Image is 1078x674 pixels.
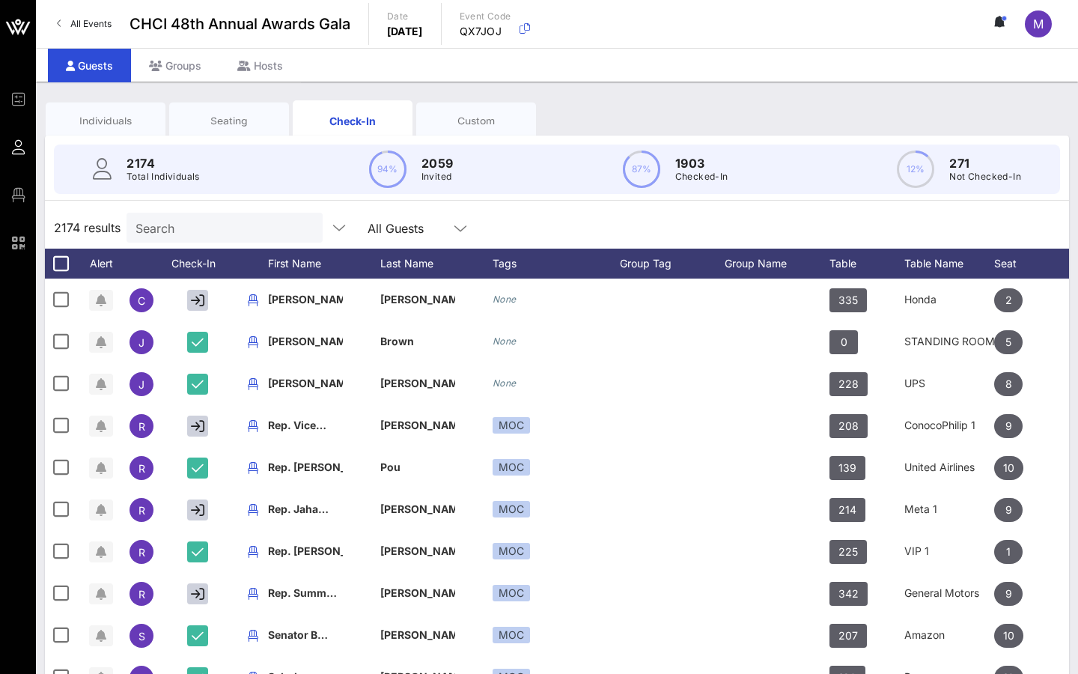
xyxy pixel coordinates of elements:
[138,546,145,559] span: R
[138,378,144,391] span: J
[54,219,121,237] span: 2174 results
[268,404,343,446] p: Rep. Vice…
[138,336,144,349] span: J
[838,288,858,312] span: 335
[838,624,858,648] span: 207
[1003,624,1014,648] span: 10
[380,530,455,572] p: [PERSON_NAME]
[493,501,530,517] div: MOC
[1005,372,1012,396] span: 8
[421,154,454,172] p: 2059
[219,49,301,82] div: Hosts
[725,249,829,279] div: Group Name
[138,588,145,601] span: R
[904,249,994,279] div: Table Name
[70,18,112,29] span: All Events
[380,446,455,488] p: Pou
[838,582,859,606] span: 342
[460,9,511,24] p: Event Code
[138,504,145,517] span: R
[304,113,401,129] div: Check-In
[138,420,145,433] span: R
[904,530,994,572] div: VIP 1
[675,154,728,172] p: 1903
[838,372,859,396] span: 228
[387,24,423,39] p: [DATE]
[838,414,859,438] span: 208
[829,249,904,279] div: Table
[1025,10,1052,37] div: M
[427,114,525,128] div: Custom
[904,446,994,488] div: United Airlines
[268,488,343,530] p: Rep. Jaha…
[380,488,455,530] p: [PERSON_NAME]
[380,321,455,362] p: Brown
[138,294,145,307] span: C
[841,330,847,354] span: 0
[380,614,455,656] p: [PERSON_NAME]
[268,321,343,362] p: [PERSON_NAME]
[620,249,725,279] div: Group Tag
[493,336,517,347] i: None
[1005,582,1012,606] span: 9
[131,49,219,82] div: Groups
[493,459,530,476] div: MOC
[163,249,238,279] div: Check-In
[838,540,858,564] span: 225
[1005,498,1012,522] span: 9
[904,488,994,530] div: Meta 1
[48,49,131,82] div: Guests
[904,404,994,446] div: ConocoPhilip 1
[949,169,1021,184] p: Not Checked-In
[904,572,994,614] div: General Motors
[493,417,530,434] div: MOC
[1005,414,1012,438] span: 9
[949,154,1021,172] p: 271
[268,572,343,614] p: Rep. Summ…
[380,404,455,446] p: [PERSON_NAME]
[380,362,455,404] p: [PERSON_NAME]
[493,585,530,601] div: MOC
[268,362,343,404] p: [PERSON_NAME]
[380,279,455,321] p: [PERSON_NAME]
[268,279,343,321] p: [PERSON_NAME]
[57,114,154,128] div: Individuals
[82,249,120,279] div: Alert
[268,249,380,279] div: First Name
[493,294,517,305] i: None
[1005,330,1011,354] span: 5
[130,13,350,35] span: CHCI 48th Annual Awards Gala
[1005,288,1012,312] span: 2
[838,498,856,522] span: 214
[127,169,200,184] p: Total Individuals
[359,213,478,243] div: All Guests
[675,169,728,184] p: Checked-In
[421,169,454,184] p: Invited
[493,543,530,559] div: MOC
[493,627,530,643] div: MOC
[387,9,423,24] p: Date
[380,249,493,279] div: Last Name
[493,377,517,389] i: None
[268,614,343,656] p: Senator B…
[904,279,994,321] div: Honda
[1006,540,1011,564] span: 1
[1003,456,1014,480] span: 10
[904,614,994,656] div: Amazon
[268,446,343,488] p: Rep. [PERSON_NAME]…
[1033,16,1044,31] span: M
[138,630,145,643] span: S
[268,530,343,572] p: Rep. [PERSON_NAME]…
[48,12,121,36] a: All Events
[904,321,994,362] div: STANDING ROOM ONLY- NO TABLE ASSIGNMENT
[460,24,511,39] p: QX7JOJ
[380,572,455,614] p: [PERSON_NAME]
[138,462,145,475] span: R
[493,249,620,279] div: Tags
[904,362,994,404] div: UPS
[127,154,200,172] p: 2174
[368,222,424,235] div: All Guests
[180,114,278,128] div: Seating
[838,456,856,480] span: 139
[994,249,1069,279] div: Seat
